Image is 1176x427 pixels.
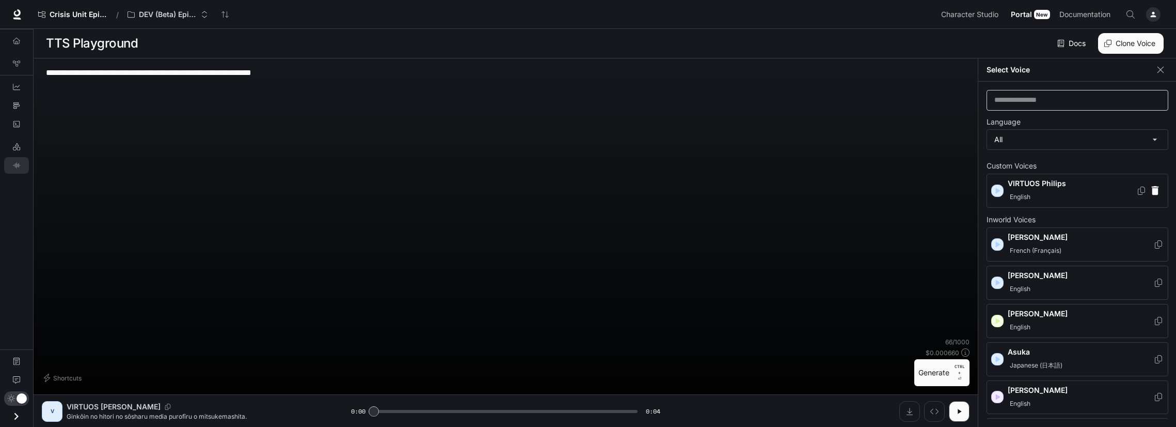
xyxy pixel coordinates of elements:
[4,157,29,174] a: TTS Playground
[34,4,112,25] a: Crisis Unit Episode 1
[1008,347,1153,357] p: Asuka
[50,10,107,19] span: Crisis Unit Episode 1
[1011,8,1032,21] span: Portal
[44,403,60,420] div: V
[937,4,1006,25] a: Character Studio
[1008,245,1063,257] span: French (Français)
[4,79,29,95] a: Dashboards
[1059,8,1110,21] span: Documentation
[987,216,1168,223] p: Inworld Voices
[1034,10,1050,19] div: New
[4,116,29,132] a: Logs
[1008,309,1153,319] p: [PERSON_NAME]
[987,118,1021,126] p: Language
[112,9,123,20] div: /
[953,363,965,382] p: ⏎
[1008,398,1032,410] span: English
[123,4,213,25] button: Open workspace menu
[899,401,920,422] button: Download audio
[1008,270,1153,281] p: [PERSON_NAME]
[1008,321,1032,333] span: English
[953,363,965,376] p: CTRL +
[1153,240,1164,249] button: Copy Voice ID
[1153,355,1164,363] button: Copy Voice ID
[1120,4,1141,25] button: Open Command Menu
[42,370,86,386] button: Shortcuts
[67,402,161,412] p: VIRTUOS [PERSON_NAME]
[4,372,29,388] a: Feedback
[646,406,660,417] span: 0:04
[1153,317,1164,325] button: Copy Voice ID
[4,139,29,155] a: LLM Playground
[5,406,28,427] button: Open drawer
[1008,232,1153,242] p: [PERSON_NAME]
[4,33,29,49] a: Overview
[4,97,29,114] a: Traces
[1008,178,1136,189] p: VIRTUOS Philips
[17,392,27,404] span: Dark mode toggle
[1008,359,1064,372] span: Japanese (日本語)
[945,338,970,346] p: 66 / 1000
[215,4,235,25] button: Sync workspaces
[1055,4,1118,25] a: Documentation
[1055,33,1090,54] a: Docs
[987,162,1168,170] p: Custom Voices
[987,130,1168,149] div: All
[1136,187,1147,195] button: Copy Voice ID
[941,8,998,21] span: Character Studio
[351,406,365,417] span: 0:00
[1153,393,1164,401] button: Copy Voice ID
[46,33,138,54] h1: TTS Playground
[67,412,326,421] p: Ginkōin no hitori no sōsharu media purofīru o mitsukemashita.
[4,55,29,72] a: Graph Registry
[4,353,29,370] a: Documentation
[1153,279,1164,287] button: Copy Voice ID
[1008,283,1032,295] span: English
[161,404,175,410] button: Copy Voice ID
[1008,385,1153,395] p: [PERSON_NAME]
[1008,191,1032,203] span: English
[924,401,945,422] button: Inspect
[914,359,970,386] button: GenerateCTRL +⏎
[139,10,197,19] p: DEV (Beta) Episode 1 - Crisis Unit
[926,348,959,357] p: $ 0.000660
[1098,33,1164,54] button: Clone Voice
[1007,4,1054,25] a: PortalNew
